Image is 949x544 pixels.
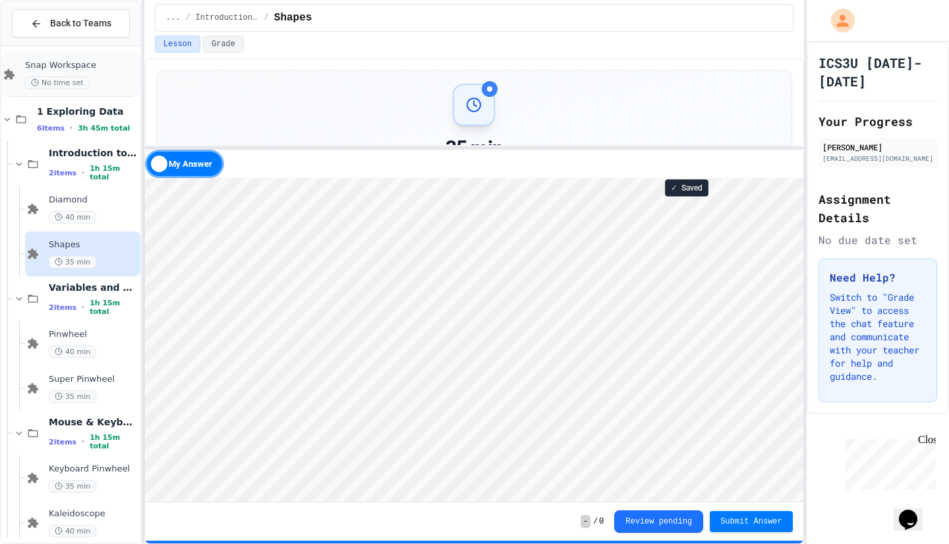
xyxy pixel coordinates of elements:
[894,491,936,531] iframe: chat widget
[49,282,138,293] span: Variables and Blocks
[203,36,244,53] button: Grade
[671,183,677,193] span: ✓
[819,112,937,131] h2: Your Progress
[830,291,926,383] p: Switch to "Grade View" to access the chat feature and communicate with your teacher for help and ...
[185,13,190,23] span: /
[819,232,937,248] div: No due date set
[49,169,76,177] span: 2 items
[819,53,937,90] h1: ICS3U [DATE]-[DATE]
[710,511,793,532] button: Submit Answer
[819,190,937,227] h2: Assignment Details
[822,154,933,164] div: [EMAIL_ADDRESS][DOMAIN_NAME]
[49,525,96,537] span: 40 min
[49,390,96,403] span: 35 min
[614,510,703,533] button: Review pending
[49,256,96,268] span: 35 min
[49,147,138,159] span: Introduction to Snap
[82,437,84,447] span: •
[49,464,138,475] span: Keyboard Pinwheel
[840,434,936,490] iframe: chat widget
[50,16,111,30] span: Back to Teams
[155,36,200,53] button: Lesson
[49,480,96,493] span: 35 min
[593,516,598,527] span: /
[145,178,803,502] iframe: Snap! Programming Environment
[49,346,96,358] span: 40 min
[49,374,138,385] span: Super Pinwheel
[196,13,259,23] span: Introduction to Snap
[681,183,703,193] span: Saved
[82,302,84,313] span: •
[166,13,181,23] span: ...
[599,516,604,527] span: 0
[25,60,138,71] span: Snap Workspace
[720,516,782,527] span: Submit Answer
[49,239,138,251] span: Shapes
[12,9,130,38] button: Back to Teams
[5,5,91,84] div: Chat with us now!Close
[49,416,138,428] span: Mouse & Keyboard
[70,123,72,133] span: •
[49,508,138,520] span: Kaleidoscope
[25,76,90,89] span: No time set
[90,164,138,181] span: 1h 15m total
[90,433,138,450] span: 1h 15m total
[49,211,96,224] span: 40 min
[822,141,933,153] div: [PERSON_NAME]
[581,515,590,528] span: -
[264,13,269,23] span: /
[49,303,76,312] span: 2 items
[274,10,312,26] span: Shapes
[37,124,65,133] span: 6 items
[817,5,858,36] div: My Account
[37,106,138,117] span: 1 Exploring Data
[830,270,926,286] h3: Need Help?
[424,136,524,160] div: 35 min
[90,299,138,316] span: 1h 15m total
[82,167,84,178] span: •
[49,438,76,446] span: 2 items
[49,329,138,340] span: Pinwheel
[78,124,130,133] span: 3h 45m total
[49,195,138,206] span: Diamond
